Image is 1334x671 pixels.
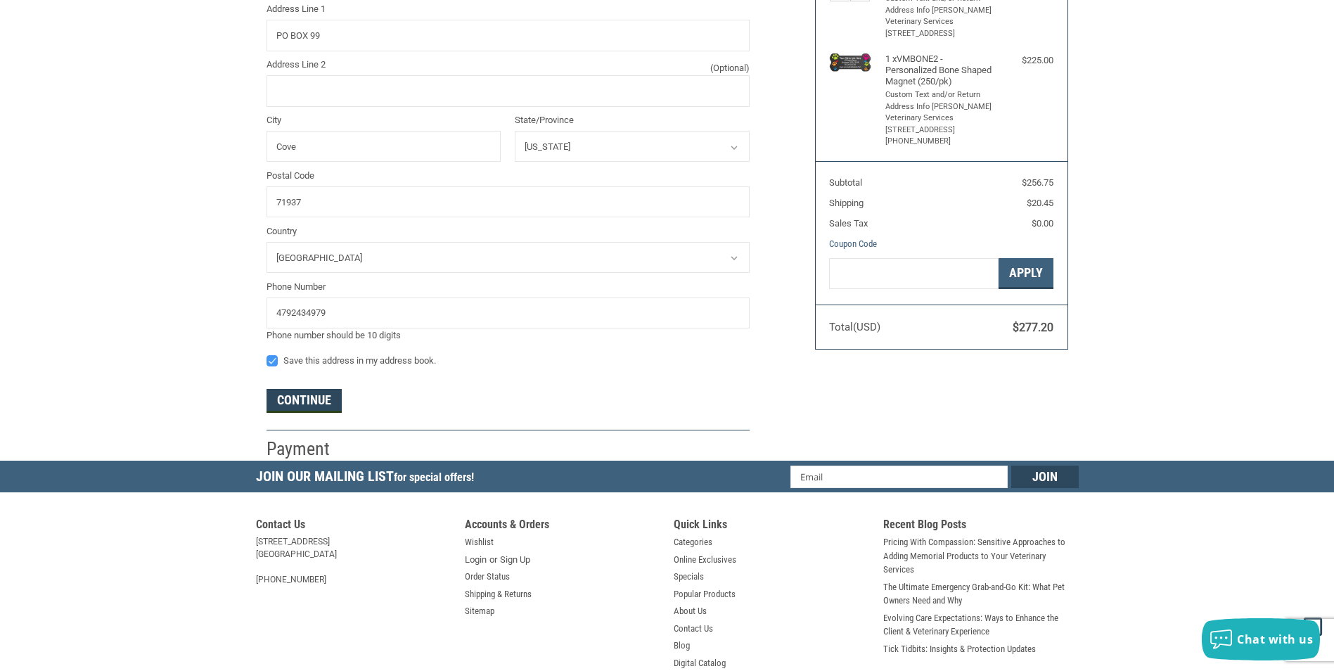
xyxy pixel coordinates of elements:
a: Sign Up [500,553,530,567]
h4: 1 x VMBONE2 - Personalized Bone Shaped Magnet (250/pk) [885,53,994,88]
label: Address Line 2 [267,58,750,72]
a: Digital Catalog [674,656,726,670]
a: Evolving Care Expectations: Ways to Enhance the Client & Veterinary Experience [883,611,1079,639]
div: Phone number should be 10 digits [267,328,750,343]
h5: Quick Links [674,518,869,535]
a: Shipping & Returns [465,587,532,601]
label: City [267,113,501,127]
button: Chat with us [1202,618,1320,660]
button: Apply [999,258,1053,290]
small: (Optional) [710,61,750,75]
div: $225.00 [997,53,1053,68]
button: Continue [267,389,342,413]
span: for special offers! [394,471,474,484]
label: State/Province [515,113,750,127]
span: Sales Tax [829,218,868,229]
input: Email [790,466,1008,488]
address: [STREET_ADDRESS] [GEOGRAPHIC_DATA] [PHONE_NUMBER] [256,535,451,586]
a: About Us [674,604,707,618]
span: $256.75 [1022,177,1053,188]
span: Subtotal [829,177,862,188]
a: Categories [674,535,712,549]
a: Specials [674,570,704,584]
a: Popular Products [674,587,736,601]
a: Login [465,553,487,567]
label: Address Line 1 [267,2,750,16]
a: Blog [674,639,690,653]
a: Order Status [465,570,510,584]
a: Contact Us [674,622,713,636]
label: Postal Code [267,169,750,183]
span: $20.45 [1027,198,1053,208]
h5: Contact Us [256,518,451,535]
span: Chat with us [1237,632,1313,647]
label: Save this address in my address book. [267,355,750,366]
a: Tick Tidbits: Insights & Protection Updates [883,642,1036,656]
span: or [481,553,506,567]
a: Online Exclusives [674,553,736,567]
label: Phone Number [267,280,750,294]
a: Wishlist [465,535,494,549]
span: $0.00 [1032,218,1053,229]
span: $277.20 [1013,321,1053,334]
span: Total (USD) [829,321,880,333]
input: Join [1011,466,1079,488]
a: The Ultimate Emergency Grab-and-Go Kit: What Pet Owners Need and Why [883,580,1079,608]
label: Country [267,224,750,238]
h2: Payment [267,437,349,461]
a: Sitemap [465,604,494,618]
h5: Join Our Mailing List [256,461,481,497]
a: Coupon Code [829,238,877,249]
span: Shipping [829,198,864,208]
input: Gift Certificate or Coupon Code [829,258,999,290]
h5: Recent Blog Posts [883,518,1079,535]
li: Custom Text and/or Return Address Info [PERSON_NAME] Veterinary Services [STREET_ADDRESS] [PHONE_... [885,89,994,148]
h5: Accounts & Orders [465,518,660,535]
a: Pricing With Compassion: Sensitive Approaches to Adding Memorial Products to Your Veterinary Serv... [883,535,1079,577]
